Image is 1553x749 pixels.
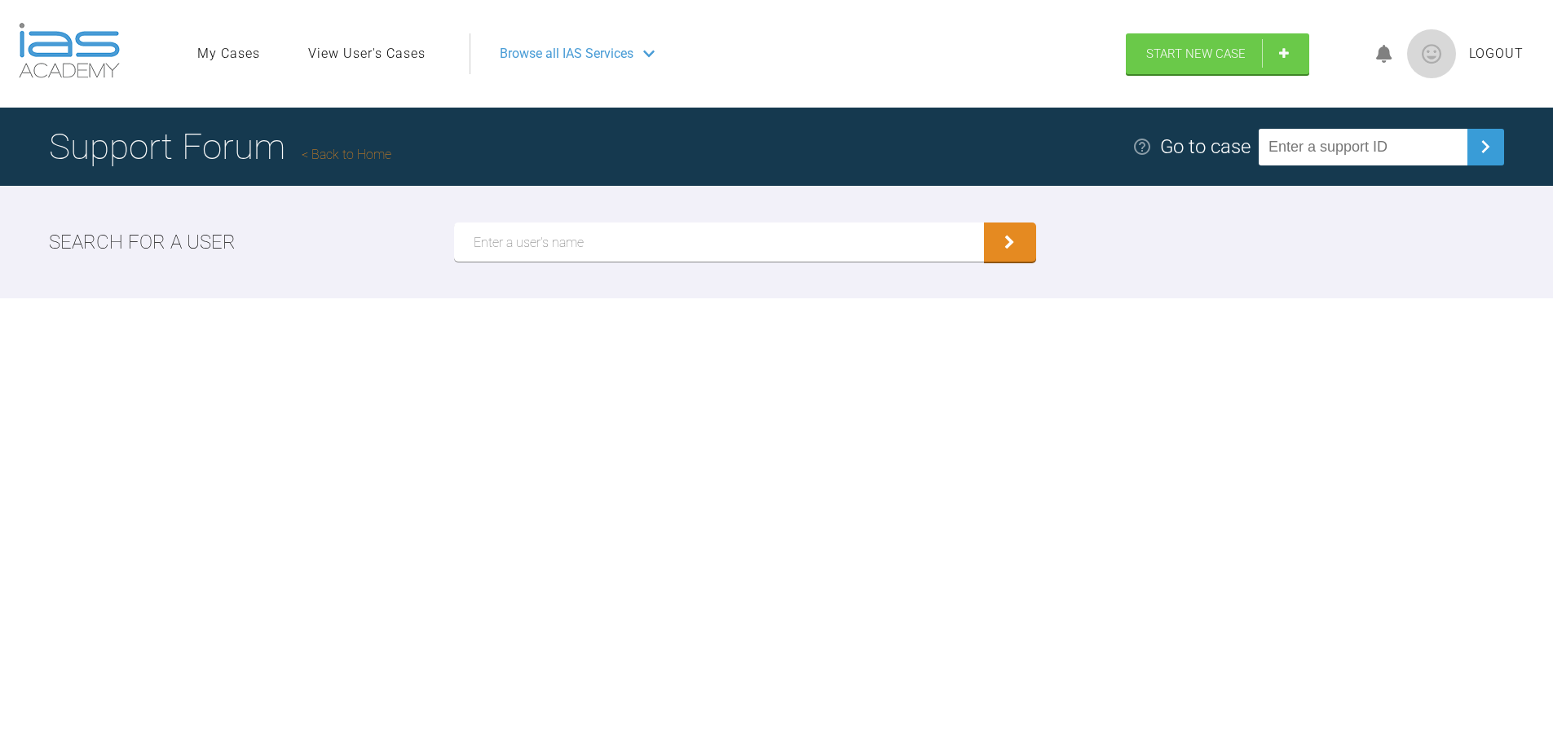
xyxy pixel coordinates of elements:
[302,147,391,162] a: Back to Home
[197,43,260,64] a: My Cases
[1132,137,1152,156] img: help.e70b9f3d.svg
[49,227,236,258] h2: Search for a user
[1146,46,1246,61] span: Start New Case
[1160,131,1251,162] div: Go to case
[1126,33,1309,74] a: Start New Case
[49,118,391,175] h1: Support Forum
[19,23,120,78] img: logo-light.3e3ef733.png
[1259,129,1467,165] input: Enter a support ID
[500,43,633,64] span: Browse all IAS Services
[1469,43,1524,64] a: Logout
[1407,29,1456,78] img: profile.png
[308,43,426,64] a: View User's Cases
[454,222,984,262] input: Enter a user's name
[1472,134,1498,160] img: chevronRight.28bd32b0.svg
